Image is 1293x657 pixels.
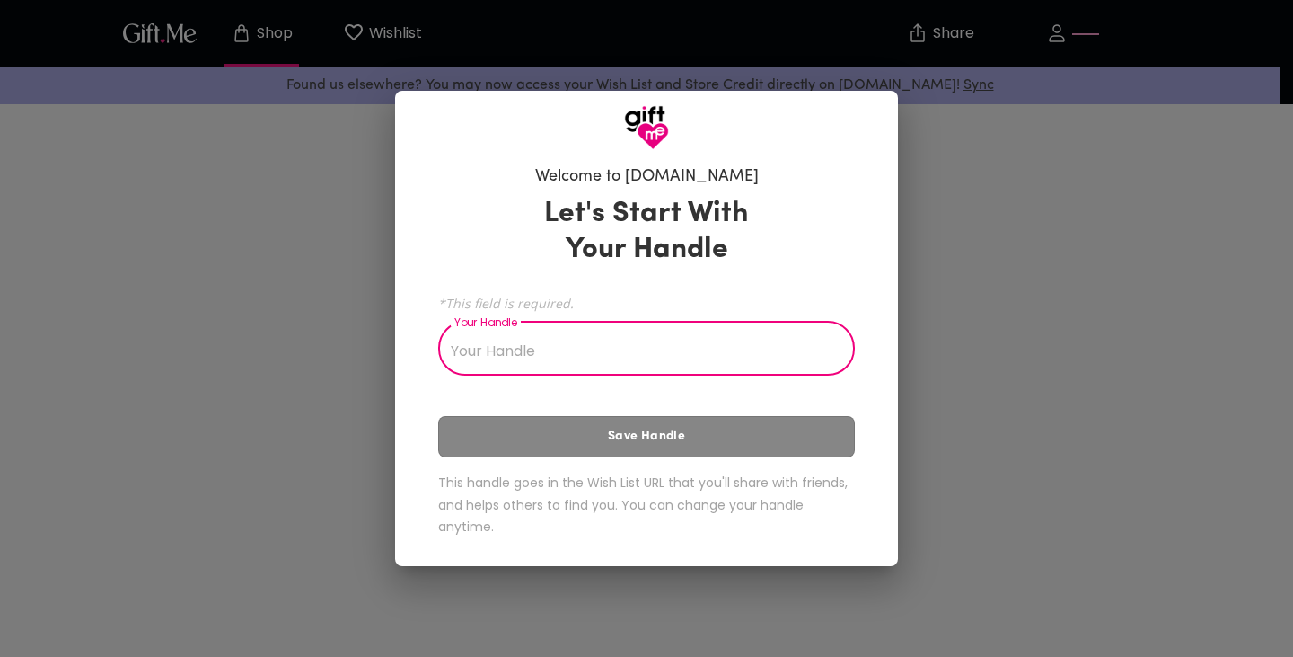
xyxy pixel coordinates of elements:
img: GiftMe Logo [624,105,669,150]
input: Your Handle [438,325,835,376]
h3: Let's Start With Your Handle [522,196,771,268]
h6: Welcome to [DOMAIN_NAME] [535,166,759,188]
h6: This handle goes in the Wish List URL that you'll share with friends, and helps others to find yo... [438,472,855,538]
span: *This field is required. [438,295,855,312]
